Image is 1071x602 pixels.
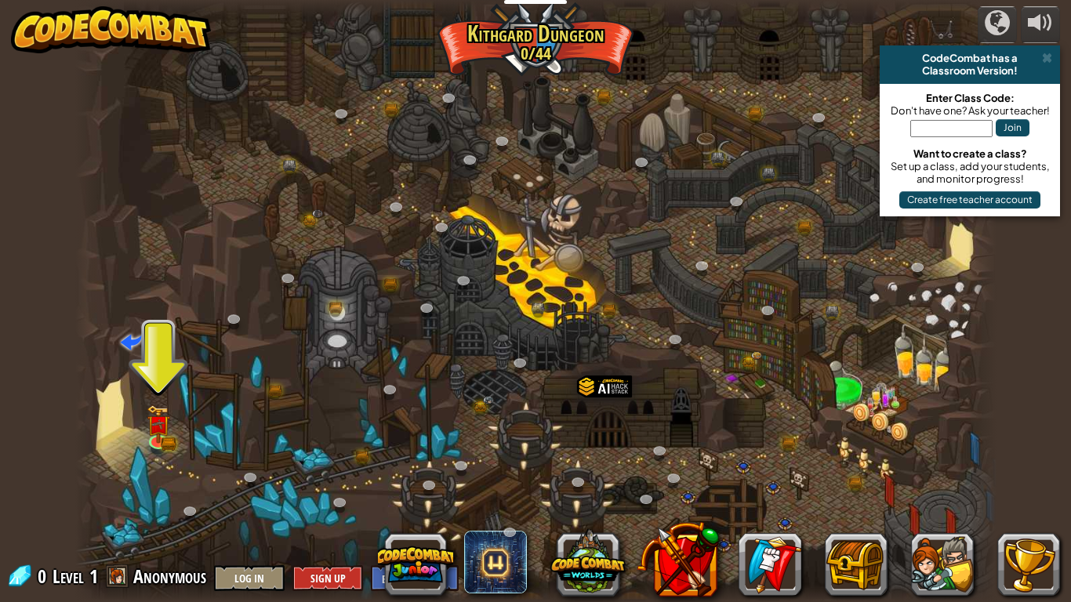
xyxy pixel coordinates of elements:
button: Join [996,119,1029,136]
button: Sign Up [292,565,363,591]
span: Anonymous [133,564,206,589]
img: bronze-chest.png [161,437,176,450]
button: Log In [214,565,285,591]
div: CodeCombat has a [886,52,1054,64]
span: 0 [38,564,51,589]
div: Classroom Version! [886,64,1054,77]
img: portrait.png [151,419,165,430]
button: Campaigns [978,6,1017,43]
button: Adjust volume [1021,6,1060,43]
button: Create free teacher account [899,191,1040,209]
span: 1 [89,564,98,589]
div: Set up a class, add your students, and monitor progress! [888,160,1052,185]
img: level-banner-unlock.png [147,404,170,443]
img: CodeCombat - Learn how to code by playing a game [11,6,212,53]
div: Enter Class Code: [888,92,1052,104]
div: Don't have one? Ask your teacher! [888,104,1052,117]
img: portrait.png [750,351,761,360]
img: portrait.png [482,396,493,404]
div: Want to create a class? [888,147,1052,160]
img: portrait.png [312,209,323,218]
span: Level [53,564,84,589]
